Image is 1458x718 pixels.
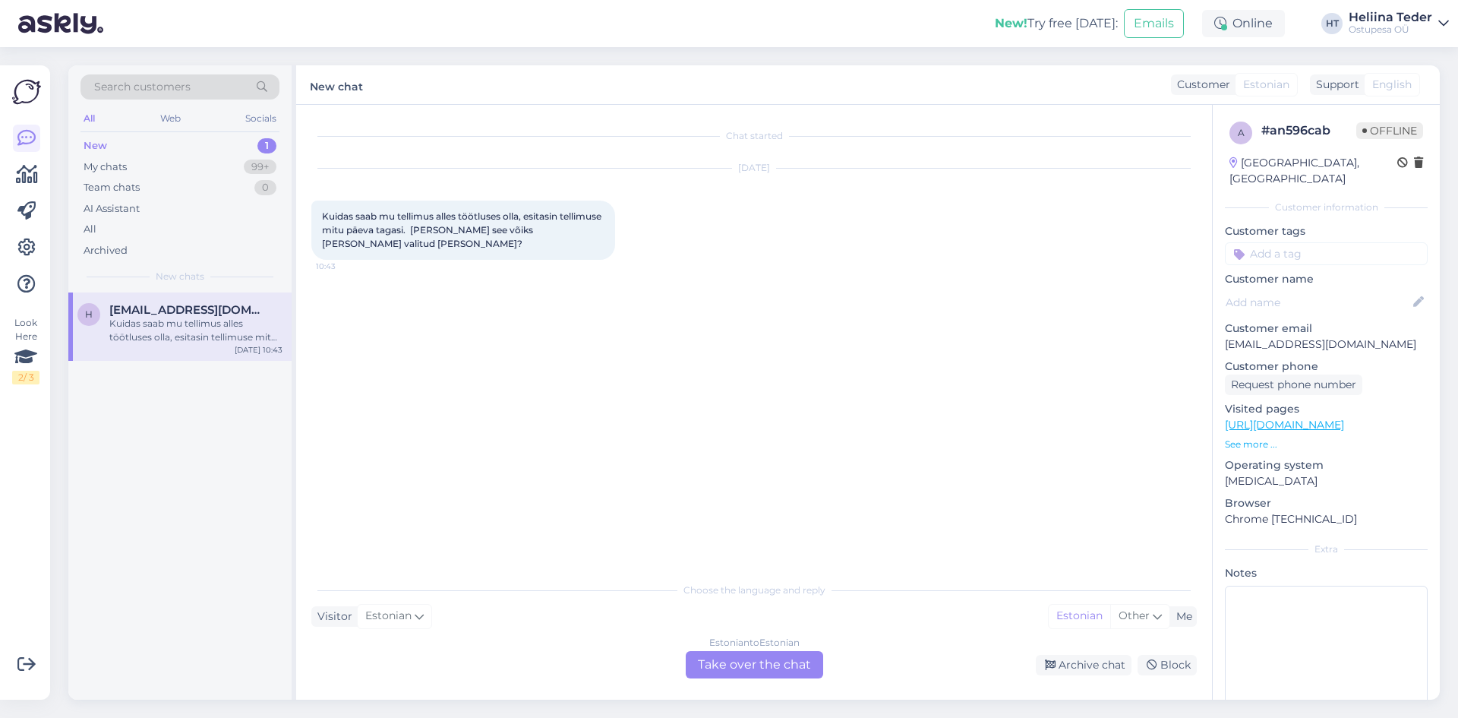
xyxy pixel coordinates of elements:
[709,636,800,650] div: Estonian to Estonian
[1349,24,1432,36] div: Ostupesa OÜ
[1225,457,1428,473] p: Operating system
[311,161,1197,175] div: [DATE]
[12,77,41,106] img: Askly Logo
[1225,337,1428,353] p: [EMAIL_ADDRESS][DOMAIN_NAME]
[310,74,363,95] label: New chat
[686,651,823,678] div: Take over the chat
[1229,155,1397,187] div: [GEOGRAPHIC_DATA], [GEOGRAPHIC_DATA]
[254,180,276,195] div: 0
[257,138,276,153] div: 1
[94,79,191,95] span: Search customers
[84,201,140,217] div: AI Assistant
[311,609,352,625] div: Visitor
[109,317,282,344] div: Kuidas saab mu tellimus alles töötluses olla, esitasin tellimuse mitu päeva tagasi. [PERSON_NAME]...
[1202,10,1285,37] div: Online
[995,16,1027,30] b: New!
[1225,542,1428,556] div: Extra
[1349,11,1449,36] a: Heliina TederOstupesa OÜ
[1049,605,1110,628] div: Estonian
[1225,473,1428,489] p: [MEDICAL_DATA]
[84,243,128,258] div: Archived
[80,109,98,128] div: All
[1238,127,1245,138] span: a
[1225,565,1428,581] p: Notes
[1243,77,1289,93] span: Estonian
[157,109,184,128] div: Web
[235,344,282,356] div: [DATE] 10:43
[84,222,96,237] div: All
[1036,655,1131,675] div: Archive chat
[1321,13,1343,34] div: HT
[1225,401,1428,417] p: Visited pages
[1226,294,1410,311] input: Add name
[156,270,204,283] span: New chats
[1225,418,1344,432] a: [URL][DOMAIN_NAME]
[109,303,267,317] span: heleni.juht7@gmail.com
[1356,122,1423,139] span: Offline
[995,14,1118,33] div: Try free [DATE]:
[244,160,276,175] div: 99+
[85,308,93,320] span: h
[365,608,412,625] span: Estonian
[84,180,140,195] div: Team chats
[311,129,1197,143] div: Chat started
[242,109,279,128] div: Socials
[84,160,127,175] div: My chats
[1225,201,1428,214] div: Customer information
[12,316,39,384] div: Look Here
[1225,375,1362,395] div: Request phone number
[1225,438,1428,451] p: See more ...
[1225,359,1428,375] p: Customer phone
[1119,609,1150,622] span: Other
[1225,271,1428,287] p: Customer name
[84,138,107,153] div: New
[316,261,373,272] span: 10:43
[1310,77,1359,93] div: Support
[1138,655,1197,675] div: Block
[1372,77,1412,93] span: English
[1124,9,1184,38] button: Emails
[12,371,39,384] div: 2 / 3
[311,584,1197,597] div: Choose the language and reply
[322,210,604,249] span: Kuidas saab mu tellimus alles töötluses olla, esitasin tellimuse mitu päeva tagasi. [PERSON_NAME]...
[1170,609,1192,625] div: Me
[1261,122,1356,140] div: # an596cab
[1225,495,1428,511] p: Browser
[1225,223,1428,239] p: Customer tags
[1225,242,1428,265] input: Add a tag
[1171,77,1230,93] div: Customer
[1225,511,1428,527] p: Chrome [TECHNICAL_ID]
[1225,321,1428,337] p: Customer email
[1349,11,1432,24] div: Heliina Teder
